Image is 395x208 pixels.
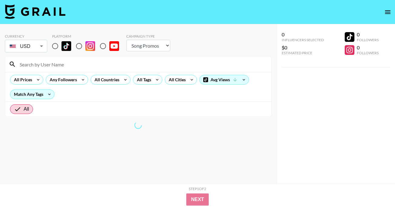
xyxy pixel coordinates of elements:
input: Search by User Name [16,59,268,69]
div: 0 [282,32,324,38]
div: 0 [357,32,379,38]
div: All Tags [133,75,152,84]
img: Grail Talent [5,4,65,19]
div: Followers [357,51,379,55]
span: Refreshing lists, bookers, clients, countries, tags, cities, talent, talent... [134,122,142,129]
div: Estimated Price [282,51,324,55]
button: Next [186,193,209,206]
div: Campaign Type [126,34,170,39]
div: Followers [357,38,379,42]
div: Currency [5,34,47,39]
div: All Countries [91,75,121,84]
div: Any Followers [46,75,78,84]
div: Avg Views [200,75,249,84]
button: open drawer [382,6,394,18]
div: USD [6,41,46,52]
div: All Prices [10,75,33,84]
div: Match Any Tags [10,90,54,99]
span: All [24,106,29,113]
div: 0 [357,45,379,51]
div: Step 1 of 2 [189,186,206,191]
img: YouTube [109,41,119,51]
img: TikTok [61,41,71,51]
img: Instagram [85,41,95,51]
div: $0 [282,45,324,51]
div: Platform [52,34,124,39]
div: Influencers Selected [282,38,324,42]
div: All Cities [165,75,187,84]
